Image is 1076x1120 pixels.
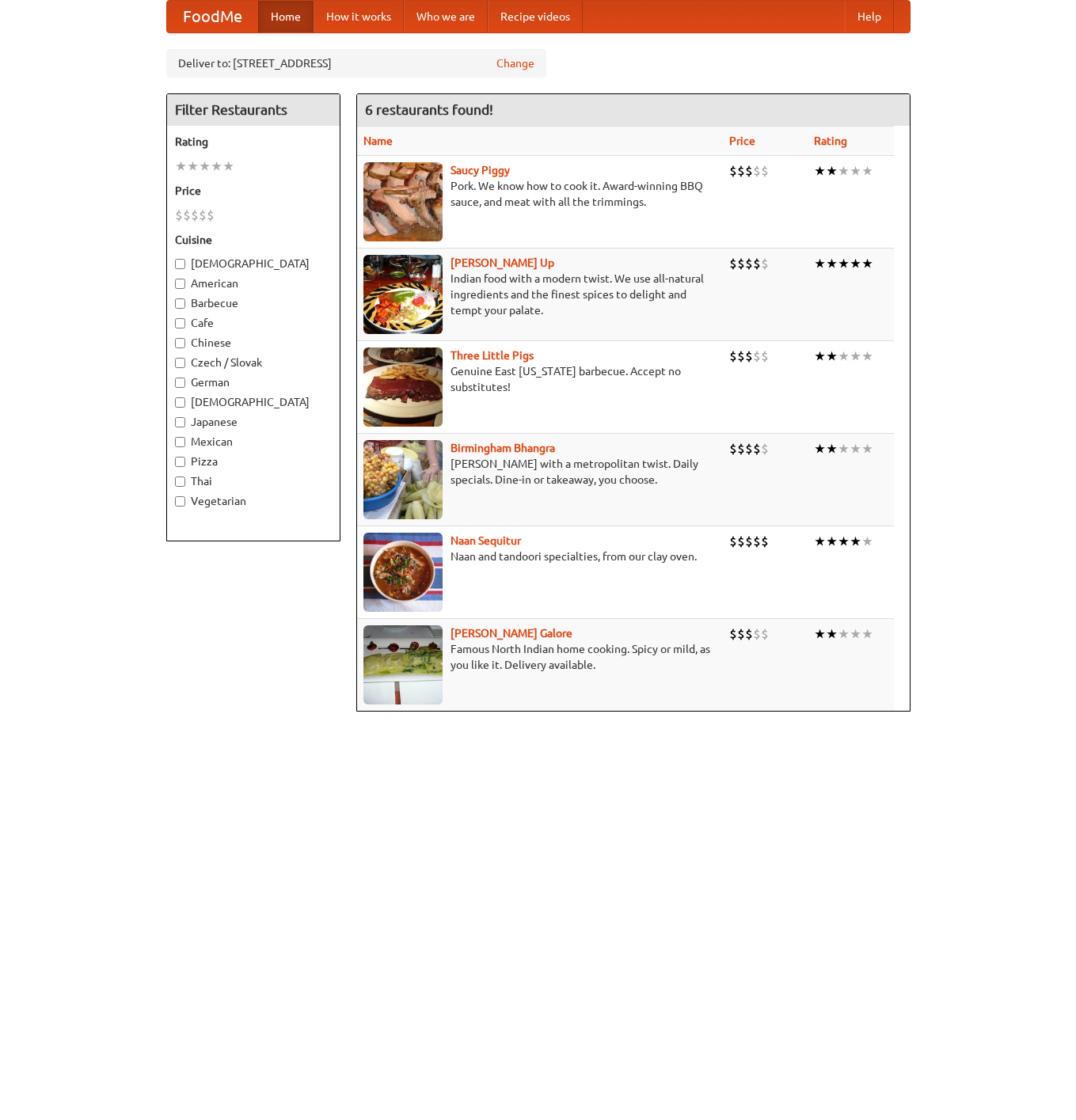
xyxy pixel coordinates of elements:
a: FoodMe [167,1,258,32]
li: $ [737,162,745,180]
img: curryup.jpg [363,255,443,334]
li: $ [737,440,745,457]
li: $ [729,255,737,272]
li: ★ [838,533,850,550]
li: $ [729,533,737,550]
li: $ [183,207,191,224]
label: [DEMOGRAPHIC_DATA] [175,394,332,410]
label: Czech / Slovak [175,355,332,370]
label: Mexican [175,434,332,450]
li: $ [761,440,769,457]
li: $ [745,440,753,457]
li: ★ [850,347,861,365]
li: ★ [838,625,850,643]
li: ★ [199,158,211,175]
ng-pluralize: 6 restaurants found! [365,102,493,117]
li: $ [753,347,761,365]
p: Indian food with a modern twist. We use all-natural ingredients and the finest spices to delight ... [363,271,717,318]
li: $ [737,533,745,550]
a: Who we are [404,1,488,32]
li: ★ [861,440,873,457]
li: ★ [814,162,826,180]
li: $ [745,533,753,550]
label: Japanese [175,414,332,430]
li: ★ [222,158,234,175]
input: American [175,279,185,289]
li: ★ [850,533,861,550]
li: $ [745,255,753,272]
label: Cafe [175,315,332,331]
p: Famous North Indian home cooking. Spicy or mild, as you like it. Delivery available. [363,641,717,673]
li: ★ [850,162,861,180]
li: ★ [861,625,873,643]
label: American [175,275,332,291]
li: $ [199,207,207,224]
li: ★ [861,162,873,180]
a: Home [258,1,314,32]
li: ★ [175,158,187,175]
li: $ [207,207,215,224]
img: bhangra.jpg [363,440,443,519]
li: ★ [814,625,826,643]
li: $ [761,533,769,550]
li: ★ [850,440,861,457]
li: ★ [826,533,838,550]
a: Birmingham Bhangra [451,442,555,454]
li: $ [753,625,761,643]
li: ★ [850,625,861,643]
label: Vegetarian [175,493,332,509]
a: Rating [814,135,847,147]
p: Naan and tandoori specialties, from our clay oven. [363,549,717,564]
li: ★ [814,255,826,272]
a: Recipe videos [488,1,583,32]
label: [DEMOGRAPHIC_DATA] [175,256,332,271]
li: $ [729,162,737,180]
a: [PERSON_NAME] Up [451,256,554,269]
a: Saucy Piggy [451,164,510,177]
li: $ [753,255,761,272]
label: Chinese [175,335,332,351]
li: $ [745,625,753,643]
li: ★ [814,533,826,550]
input: Thai [175,476,185,487]
b: [PERSON_NAME] Galore [451,627,572,640]
input: Japanese [175,417,185,427]
li: ★ [838,347,850,365]
li: $ [191,207,199,224]
img: littlepigs.jpg [363,347,443,427]
li: $ [737,255,745,272]
label: Barbecue [175,295,332,311]
li: ★ [826,440,838,457]
a: Change [496,55,534,71]
p: [PERSON_NAME] with a metropolitan twist. Daily specials. Dine-in or takeaway, you choose. [363,456,717,488]
li: $ [761,347,769,365]
input: Pizza [175,457,185,467]
a: Price [729,135,755,147]
input: Czech / Slovak [175,358,185,368]
img: saucy.jpg [363,162,443,241]
input: Barbecue [175,298,185,309]
a: Naan Sequitur [451,534,521,547]
input: Cafe [175,318,185,328]
li: $ [729,347,737,365]
li: $ [761,255,769,272]
img: currygalore.jpg [363,625,443,704]
a: Name [363,135,393,147]
h5: Cuisine [175,232,332,248]
li: $ [761,162,769,180]
li: ★ [850,255,861,272]
input: Vegetarian [175,496,185,507]
li: ★ [826,625,838,643]
li: ★ [838,162,850,180]
li: ★ [861,533,873,550]
label: Pizza [175,454,332,469]
p: Genuine East [US_STATE] barbecue. Accept no substitutes! [363,363,717,395]
h5: Rating [175,134,332,150]
li: ★ [838,255,850,272]
a: How it works [314,1,404,32]
li: ★ [861,347,873,365]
